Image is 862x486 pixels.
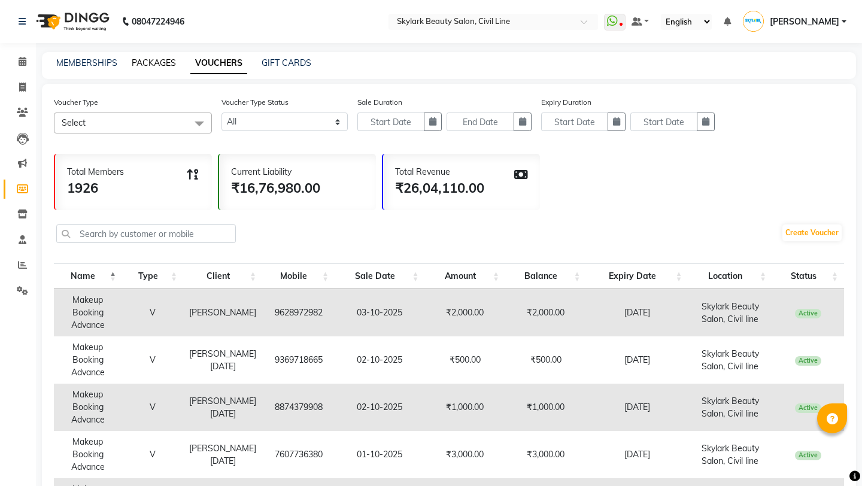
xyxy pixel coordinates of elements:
[357,97,402,108] label: Sale Duration
[772,263,844,289] th: Status: activate to sort column ascending
[335,336,425,384] td: 02-10-2025
[541,97,591,108] label: Expiry Duration
[505,336,587,384] td: ₹500.00
[190,53,247,74] a: VOUCHERS
[688,336,772,384] td: Skylark Beauty Salon, Civil line
[67,166,124,178] div: Total Members
[231,178,320,198] div: ₹16,76,980.00
[505,263,587,289] th: Balance: activate to sort column ascending
[335,289,425,336] td: 03-10-2025
[183,289,262,336] td: [PERSON_NAME]
[630,113,697,131] input: Start Date
[425,336,505,384] td: ₹500.00
[335,263,425,289] th: Sale Date: activate to sort column ascending
[122,431,183,478] td: V
[425,431,505,478] td: ₹3,000.00
[54,97,98,108] label: Voucher Type
[122,289,183,336] td: V
[335,384,425,431] td: 02-10-2025
[357,113,424,131] input: Start Date
[795,403,822,413] span: Active
[688,431,772,478] td: Skylark Beauty Salon, Civil line
[395,166,484,178] div: Total Revenue
[335,431,425,478] td: 01-10-2025
[505,289,587,336] td: ₹2,000.00
[425,384,505,431] td: ₹1,000.00
[132,57,176,68] a: PACKAGES
[262,384,335,431] td: 8874379908
[262,336,335,384] td: 9369718665
[425,289,505,336] td: ₹2,000.00
[262,263,335,289] th: Mobile: activate to sort column ascending
[183,431,262,478] td: [PERSON_NAME] [DATE]
[262,289,335,336] td: 9628972982
[587,289,688,336] td: [DATE]
[183,384,262,431] td: [PERSON_NAME] [DATE]
[183,336,262,384] td: [PERSON_NAME] [DATE]
[231,166,320,178] div: Current Liability
[505,431,587,478] td: ₹3,000.00
[743,11,764,32] img: Shashwat Pandey
[54,336,122,384] td: Makeup Booking Advance
[62,117,86,128] span: Select
[56,224,236,243] input: Search by customer or mobile
[587,263,688,289] th: Expiry Date: activate to sort column ascending
[54,384,122,431] td: Makeup Booking Advance
[122,336,183,384] td: V
[447,113,514,131] input: End Date
[770,16,839,28] span: [PERSON_NAME]
[31,5,113,38] img: logo
[688,289,772,336] td: Skylark Beauty Salon, Civil line
[688,384,772,431] td: Skylark Beauty Salon, Civil line
[541,113,608,131] input: Start Date
[425,263,505,289] th: Amount: activate to sort column ascending
[54,431,122,478] td: Makeup Booking Advance
[587,384,688,431] td: [DATE]
[782,224,842,241] a: Create Voucher
[688,263,772,289] th: Location: activate to sort column ascending
[122,263,183,289] th: Type: activate to sort column ascending
[56,57,117,68] a: MEMBERSHIPS
[183,263,262,289] th: Client: activate to sort column ascending
[395,178,484,198] div: ₹26,04,110.00
[132,5,184,38] b: 08047224946
[587,431,688,478] td: [DATE]
[221,97,289,108] label: Voucher Type Status
[122,384,183,431] td: V
[795,309,822,318] span: Active
[795,451,822,460] span: Active
[587,336,688,384] td: [DATE]
[262,431,335,478] td: 7607736380
[795,356,822,366] span: Active
[54,263,122,289] th: Name: activate to sort column descending
[505,384,587,431] td: ₹1,000.00
[67,178,124,198] div: 1926
[54,289,122,336] td: Makeup Booking Advance
[262,57,311,68] a: GIFT CARDS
